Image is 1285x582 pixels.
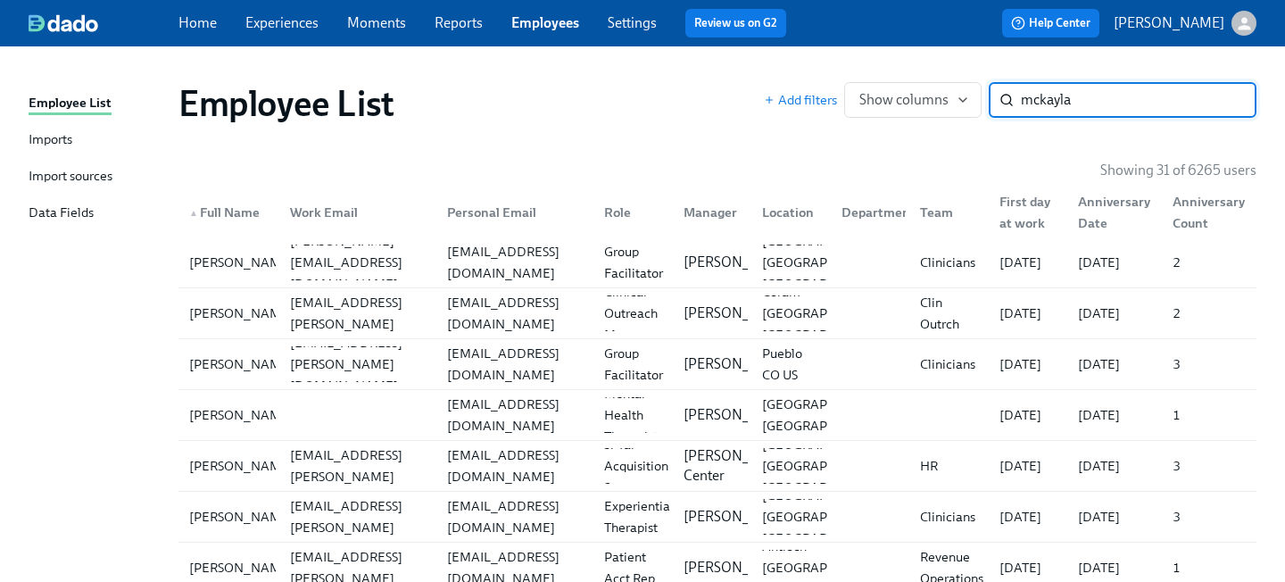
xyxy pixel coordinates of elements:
[182,506,301,528] div: [PERSON_NAME]
[29,93,164,115] a: Employee List
[859,91,966,109] span: Show columns
[992,191,1065,234] div: First day at work
[178,339,1256,389] div: [PERSON_NAME][EMAIL_ADDRESS][PERSON_NAME][DOMAIN_NAME][EMAIL_ADDRESS][DOMAIN_NAME]Group Facilitat...
[992,252,1065,273] div: [DATE]
[597,434,676,498] div: Sr Tal Acquisition Spec
[1165,252,1253,273] div: 2
[29,129,164,152] a: Imports
[913,506,985,528] div: Clinicians
[992,404,1065,426] div: [DATE]
[29,203,164,225] a: Data Fields
[440,445,590,487] div: [EMAIL_ADDRESS][DOMAIN_NAME]
[1071,404,1158,426] div: [DATE]
[178,82,394,125] h1: Employee List
[178,339,1256,390] a: [PERSON_NAME][EMAIL_ADDRESS][PERSON_NAME][DOMAIN_NAME][EMAIL_ADDRESS][DOMAIN_NAME]Group Facilitat...
[913,353,985,375] div: Clinicians
[1071,506,1158,528] div: [DATE]
[29,14,178,32] a: dado
[283,423,433,509] div: [PERSON_NAME][EMAIL_ADDRESS][PERSON_NAME][DOMAIN_NAME]
[1064,195,1158,230] div: Anniversary Date
[1165,303,1253,324] div: 2
[597,241,670,284] div: Group Facilitator
[684,253,794,272] p: [PERSON_NAME]
[178,441,1256,492] a: [PERSON_NAME][PERSON_NAME][EMAIL_ADDRESS][PERSON_NAME][DOMAIN_NAME][EMAIL_ADDRESS][DOMAIN_NAME]Sr...
[755,485,900,549] div: [GEOGRAPHIC_DATA] [GEOGRAPHIC_DATA] [GEOGRAPHIC_DATA]
[283,332,433,396] div: [EMAIL_ADDRESS][PERSON_NAME][DOMAIN_NAME]
[283,202,433,223] div: Work Email
[685,9,786,37] button: Review us on G2
[992,455,1065,477] div: [DATE]
[992,303,1065,324] div: [DATE]
[182,252,301,273] div: [PERSON_NAME]
[182,455,301,477] div: [PERSON_NAME]
[1071,455,1158,477] div: [DATE]
[178,288,1256,339] a: [PERSON_NAME][PERSON_NAME][EMAIL_ADDRESS][PERSON_NAME][DOMAIN_NAME][EMAIL_ADDRESS][DOMAIN_NAME]Cl...
[1002,9,1099,37] button: Help Center
[178,237,1256,288] a: [PERSON_NAME][PERSON_NAME][EMAIL_ADDRESS][DOMAIN_NAME][EMAIL_ADDRESS][DOMAIN_NAME]Group Facilitat...
[182,404,301,426] div: [PERSON_NAME]
[178,237,1256,287] div: [PERSON_NAME][PERSON_NAME][EMAIL_ADDRESS][DOMAIN_NAME][EMAIL_ADDRESS][DOMAIN_NAME]Group Facilitat...
[1071,252,1158,273] div: [DATE]
[189,209,198,218] span: ▲
[608,14,657,31] a: Settings
[283,474,433,560] div: [PERSON_NAME][EMAIL_ADDRESS][PERSON_NAME][DOMAIN_NAME]
[684,507,794,527] p: [PERSON_NAME]
[590,195,669,230] div: Role
[1114,11,1256,36] button: [PERSON_NAME]
[684,446,794,486] p: [PERSON_NAME] Center
[1071,557,1158,578] div: [DATE]
[283,230,433,295] div: [PERSON_NAME][EMAIL_ADDRESS][DOMAIN_NAME]
[1021,82,1256,118] input: Search by name
[29,166,164,188] a: Import sources
[913,292,985,335] div: Clin Outrch
[694,14,777,32] a: Review us on G2
[1165,404,1253,426] div: 1
[182,195,276,230] div: ▲Full Name
[985,195,1065,230] div: First day at work
[433,195,590,230] div: Personal Email
[245,14,319,31] a: Experiences
[283,270,433,356] div: [PERSON_NAME][EMAIL_ADDRESS][PERSON_NAME][DOMAIN_NAME]
[511,14,579,31] a: Employees
[906,195,985,230] div: Team
[755,343,827,386] div: Pueblo CO US
[1071,191,1158,234] div: Anniversary Date
[440,202,590,223] div: Personal Email
[1165,557,1253,578] div: 1
[1165,353,1253,375] div: 3
[29,93,112,115] div: Employee List
[992,557,1065,578] div: [DATE]
[1100,161,1256,180] p: Showing 31 of 6265 users
[347,14,406,31] a: Moments
[1071,353,1158,375] div: [DATE]
[1165,506,1253,528] div: 3
[834,202,923,223] div: Department
[435,14,483,31] a: Reports
[1165,191,1253,234] div: Anniversary Count
[276,195,433,230] div: Work Email
[440,495,590,538] div: [EMAIL_ADDRESS][DOMAIN_NAME]
[913,455,985,477] div: HR
[913,252,985,273] div: Clinicians
[178,14,217,31] a: Home
[440,343,590,386] div: [EMAIL_ADDRESS][DOMAIN_NAME]
[178,288,1256,338] div: [PERSON_NAME][PERSON_NAME][EMAIL_ADDRESS][PERSON_NAME][DOMAIN_NAME][EMAIL_ADDRESS][DOMAIN_NAME]Cl...
[597,281,669,345] div: Clinical Outreach Manager
[755,281,900,345] div: Coram [GEOGRAPHIC_DATA] [GEOGRAPHIC_DATA]
[827,195,907,230] div: Department
[992,506,1065,528] div: [DATE]
[178,390,1256,441] a: [PERSON_NAME][EMAIL_ADDRESS][DOMAIN_NAME]Licensed Mental Health Therapist ([US_STATE])[PERSON_NAM...
[178,492,1256,543] a: [PERSON_NAME][PERSON_NAME][EMAIL_ADDRESS][PERSON_NAME][DOMAIN_NAME][EMAIL_ADDRESS][DOMAIN_NAME]Ex...
[1071,303,1158,324] div: [DATE]
[440,394,590,436] div: [EMAIL_ADDRESS][DOMAIN_NAME]
[684,558,794,578] p: [PERSON_NAME]
[748,195,827,230] div: Location
[29,14,98,32] img: dado
[1114,13,1224,33] p: [PERSON_NAME]
[755,202,827,223] div: Location
[684,354,794,374] p: [PERSON_NAME]
[755,434,900,498] div: [GEOGRAPHIC_DATA] [GEOGRAPHIC_DATA] [GEOGRAPHIC_DATA]
[597,202,669,223] div: Role
[182,303,301,324] div: [PERSON_NAME]
[597,362,687,469] div: Licensed Mental Health Therapist ([US_STATE])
